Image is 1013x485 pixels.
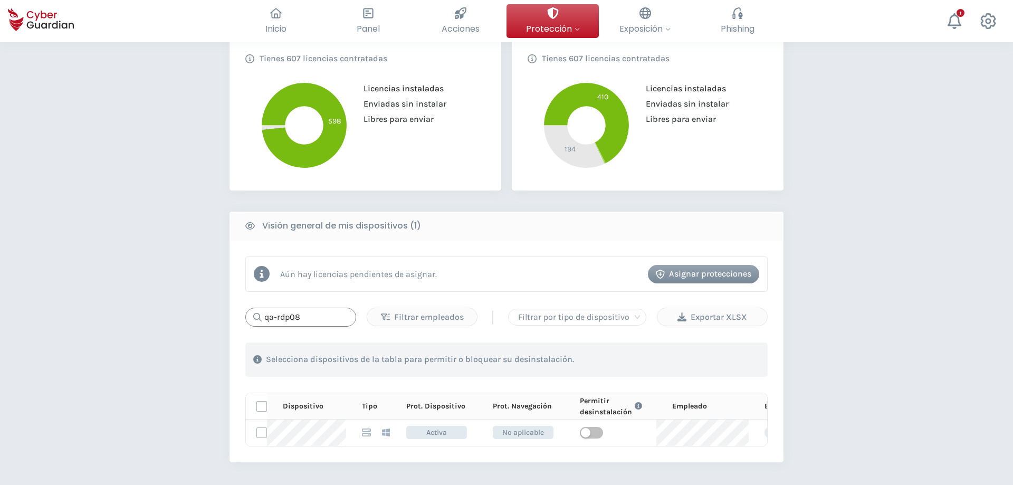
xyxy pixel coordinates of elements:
b: Visión general de mis dispositivos (1) [262,220,421,232]
span: | [491,309,495,325]
span: Libres para enviar [356,114,434,124]
button: Link to FAQ information [632,395,645,417]
p: Selecciona dispositivos de la tabla para permitir o bloquear su desinstalación. [266,354,574,365]
button: Exportar XLSX [657,308,768,326]
button: Asignar protecciones [648,265,759,283]
div: Prot. Dispositivo [406,401,477,412]
div: Prot. Navegación [493,401,563,412]
p: Tienes 607 licencias contratadas [260,53,387,64]
button: Protección [506,4,599,38]
span: Enviadas sin instalar [356,99,446,109]
span: Activa [406,426,467,439]
button: Acciones [414,4,506,38]
span: Exposición [619,22,671,35]
input: Buscar... [245,308,356,327]
button: Inicio [230,4,322,38]
p: Tienes 607 licencias contratadas [542,53,670,64]
div: Etiquetas [764,401,825,412]
span: Protección [526,22,580,35]
span: Inicio [265,22,286,35]
span: Licencias instaladas [638,83,726,93]
div: Permitir desinstalación [580,395,656,417]
button: Exposición [599,4,691,38]
span: Libres para enviar [638,114,716,124]
span: Enviadas sin instalar [638,99,729,109]
div: Filtrar empleados [375,311,469,324]
button: Phishing [691,4,783,38]
div: Exportar XLSX [665,311,759,324]
span: Phishing [721,22,754,35]
div: Tipo [362,401,390,412]
button: Filtrar empleados [367,308,477,326]
button: Panel [322,4,414,38]
div: Dispositivo [283,401,346,412]
div: Asignar protecciones [656,268,751,280]
span: Licencias instaladas [356,83,444,93]
span: Panel [357,22,380,35]
p: Aún hay licencias pendientes de asignar. [280,269,437,279]
span: No aplicable [493,426,553,439]
div: + [957,9,964,17]
div: Empleado [672,401,749,412]
span: Acciones [442,22,480,35]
